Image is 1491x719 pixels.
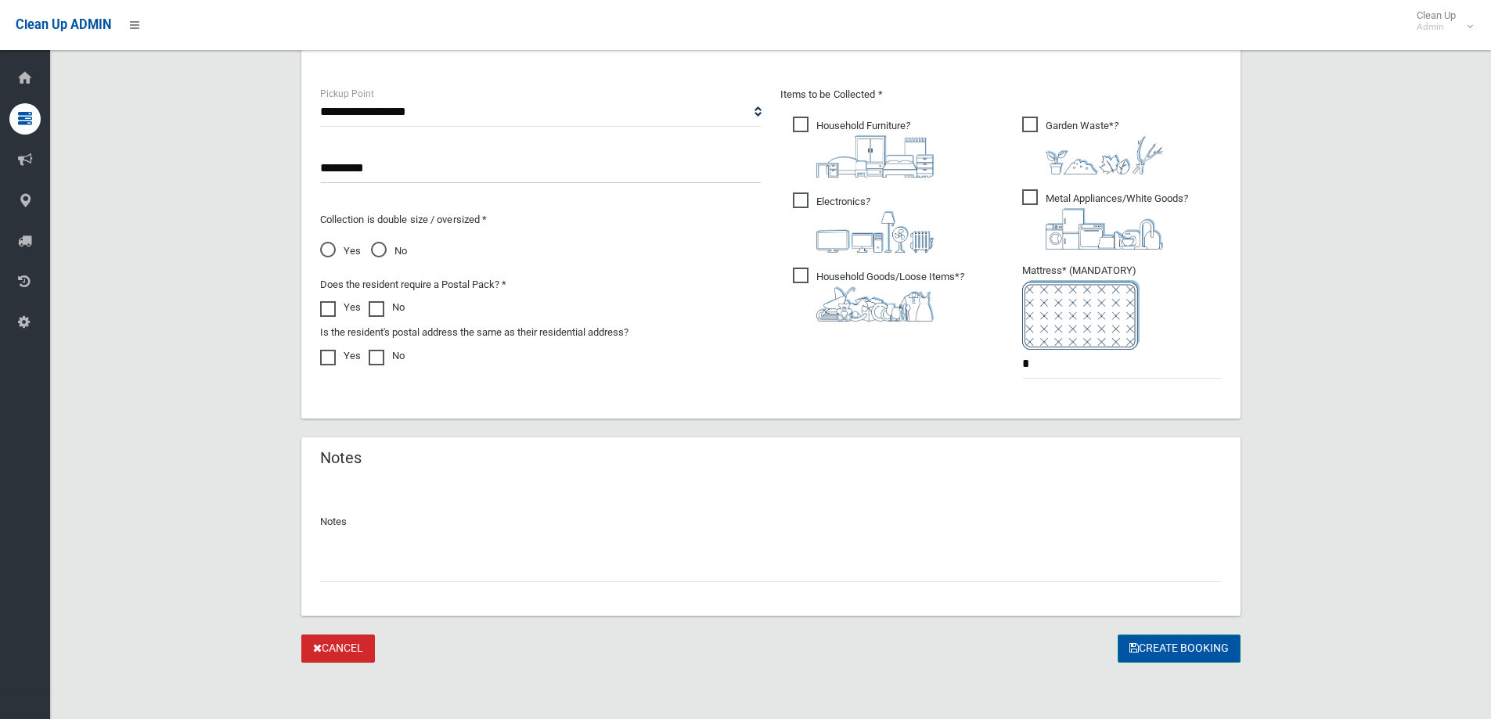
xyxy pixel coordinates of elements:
[320,298,361,317] label: Yes
[816,286,934,322] img: b13cc3517677393f34c0a387616ef184.png
[320,275,506,294] label: Does the resident require a Postal Pack? *
[1022,189,1188,250] span: Metal Appliances/White Goods
[1046,208,1163,250] img: 36c1b0289cb1767239cdd3de9e694f19.png
[816,135,934,178] img: aa9efdbe659d29b613fca23ba79d85cb.png
[369,298,405,317] label: No
[301,635,375,663] a: Cancel
[320,210,762,229] p: Collection is double size / oversized *
[816,271,964,322] i: ?
[16,17,111,32] span: Clean Up ADMIN
[816,211,934,253] img: 394712a680b73dbc3d2a6a3a7ffe5a07.png
[1046,192,1188,250] i: ?
[369,347,405,365] label: No
[320,347,361,365] label: Yes
[816,120,934,178] i: ?
[1022,264,1222,350] span: Mattress* (MANDATORY)
[320,512,1222,531] p: Notes
[320,323,628,342] label: Is the resident's postal address the same as their residential address?
[371,242,407,261] span: No
[793,268,964,322] span: Household Goods/Loose Items*
[1118,635,1241,663] button: Create Booking
[780,85,1222,104] p: Items to be Collected *
[793,192,934,253] span: Electronics
[1046,135,1163,174] img: 4fd8a5c772b2c999c83690221e5242e0.png
[1022,117,1163,174] span: Garden Waste*
[793,117,934,178] span: Household Furniture
[301,443,380,473] header: Notes
[816,196,934,253] i: ?
[320,242,361,261] span: Yes
[1046,120,1163,174] i: ?
[1022,280,1140,350] img: e7408bece873d2c1783593a074e5cb2f.png
[1409,9,1471,33] span: Clean Up
[1417,21,1456,33] small: Admin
